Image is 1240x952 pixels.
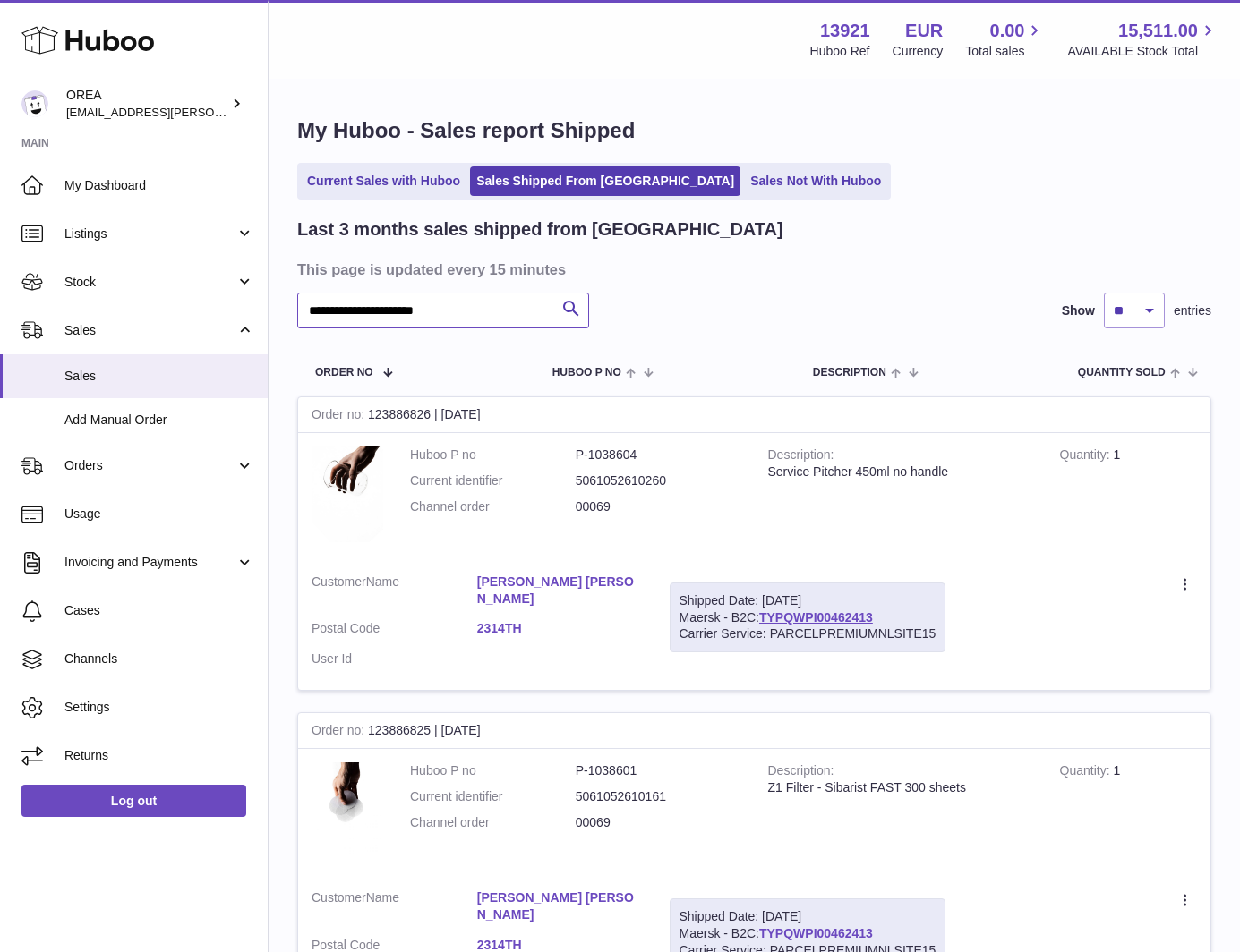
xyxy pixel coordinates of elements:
span: My Dashboard [64,177,254,194]
img: 1742782158.jpeg [312,762,383,858]
span: Cases [64,602,254,619]
span: Quantity Sold [1078,367,1166,378]
div: 123886825 | [DATE] [298,713,1210,749]
img: 1742782273.png [312,446,383,542]
strong: Description [768,763,834,782]
a: 15,511.00 AVAILABLE Stock Total [1067,19,1219,60]
td: 1 [1047,749,1210,876]
a: Sales Not With Huboo [744,166,887,196]
dd: 5061052610260 [576,472,741,489]
span: Settings [64,699,254,716]
dd: P-1038601 [576,762,741,779]
dt: Channel order [410,814,576,831]
a: Current Sales with Huboo [301,166,466,196]
span: Invoicing and Payments [64,554,235,571]
dd: 00069 [576,498,741,515]
dt: Name [312,889,477,928]
span: Usage [64,506,254,523]
h3: This page is updated every 15 minutes [297,259,1207,279]
dd: P-1038604 [576,446,741,463]
div: Maersk - B2C: [670,582,946,653]
span: Channels [64,650,254,667]
dt: Huboo P no [410,446,576,463]
h2: Last 3 months sales shipped from [GEOGRAPHIC_DATA] [297,217,783,242]
a: Sales Shipped From [GEOGRAPHIC_DATA] [470,166,740,196]
dt: Channel order [410,498,576,515]
div: Z1 Filter - Sibarist FAST 300 sheets [768,779,1033,796]
span: Customer [312,574,366,589]
a: [PERSON_NAME] [PERSON_NAME] [477,889,643,923]
dt: Huboo P no [410,762,576,779]
span: Returns [64,747,254,764]
dt: Current identifier [410,472,576,489]
span: Sales [64,368,254,385]
dt: Postal Code [312,620,477,642]
a: TYPQWPI00462413 [759,610,873,625]
span: Listings [64,225,235,242]
span: Sales [64,322,235,339]
span: Stock [64,274,235,291]
a: 0.00 Total sales [965,19,1045,60]
strong: Description [768,447,834,466]
span: Huboo P no [552,367,621,378]
a: TYPQWPI00462413 [759,926,873,940]
span: entries [1174,302,1211,319]
a: [PERSON_NAME] [PERSON_NAME] [477,574,643,608]
strong: 13921 [820,19,870,43]
img: europe@orea.uk [21,90,48,117]
span: Orders [64,457,235,474]
div: Shipped Date: [DATE] [680,908,936,925]
div: Shipped Date: [DATE] [680,592,936,609]
td: 1 [1047,433,1210,560]
div: Huboo Ref [810,43,870,60]
div: Currency [893,43,944,60]
span: AVAILABLE Stock Total [1067,43,1219,60]
span: Order No [315,367,373,378]
span: Customer [312,890,366,905]
dt: User Id [312,650,477,667]
strong: EUR [905,19,943,43]
div: 123886826 | [DATE] [298,397,1210,433]
strong: Order no [312,723,368,742]
a: 2314TH [477,620,643,637]
span: 15,511.00 [1118,19,1198,43]
div: Carrier Service: PARCELPREMIUMNLSITE15 [680,625,936,642]
strong: Order no [312,407,368,426]
strong: Quantity [1060,447,1114,466]
a: Log out [21,785,246,817]
span: [EMAIL_ADDRESS][PERSON_NAME][DOMAIN_NAME] [66,105,359,119]
h1: My Huboo - Sales report Shipped [297,116,1211,145]
div: Service Pitcher 450ml no handle [768,463,1033,480]
dd: 00069 [576,814,741,831]
span: 0.00 [990,19,1025,43]
span: Description [813,367,886,378]
span: Total sales [965,43,1045,60]
dt: Current identifier [410,788,576,805]
dt: Name [312,574,477,612]
label: Show [1062,302,1095,319]
div: OREA [66,87,227,121]
dd: 5061052610161 [576,788,741,805]
span: Add Manual Order [64,412,254,429]
strong: Quantity [1060,763,1114,782]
